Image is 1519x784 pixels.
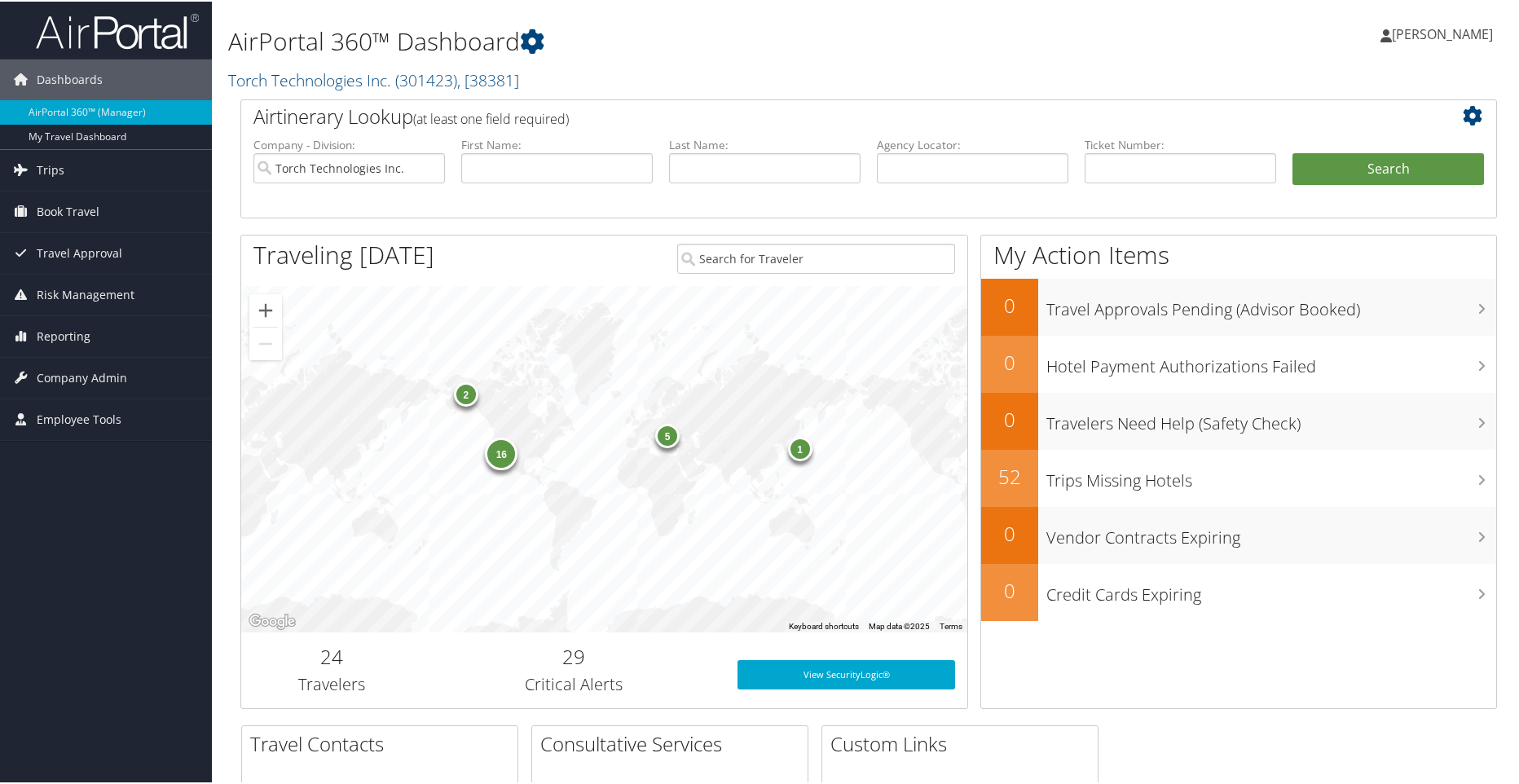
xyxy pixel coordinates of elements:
[981,461,1038,489] h2: 52
[677,242,955,272] input: Search for Traveler
[461,135,653,152] label: First Name:
[877,135,1068,152] label: Agency Locator:
[1392,24,1493,42] span: [PERSON_NAME]
[869,620,930,629] span: Map data ©2025
[253,101,1380,129] h2: Airtinerary Lookup
[253,135,445,152] label: Company - Division:
[655,422,680,447] div: 5
[981,404,1038,432] h2: 0
[253,236,434,271] h1: Traveling [DATE]
[981,236,1496,271] h1: My Action Items
[981,505,1496,562] a: 0Vendor Contracts Expiring
[37,398,121,438] span: Employee Tools
[37,148,64,189] span: Trips
[981,334,1496,391] a: 0Hotel Payment Authorizations Failed
[1046,517,1496,548] h3: Vendor Contracts Expiring
[540,729,808,756] h2: Consultative Services
[981,562,1496,619] a: 0Credit Cards Expiring
[1380,8,1509,57] a: [PERSON_NAME]
[981,277,1496,334] a: 0Travel Approvals Pending (Advisor Booked)
[37,356,127,397] span: Company Admin
[37,190,99,231] span: Book Travel
[981,290,1038,318] h2: 0
[253,672,411,694] h3: Travelers
[435,672,713,694] h3: Critical Alerts
[228,68,519,90] a: Torch Technologies Inc.
[37,273,134,314] span: Risk Management
[1292,152,1484,184] button: Search
[1046,346,1496,377] h3: Hotel Payment Authorizations Failed
[245,610,299,631] img: Google
[830,729,1098,756] h2: Custom Links
[981,448,1496,505] a: 52Trips Missing Hotels
[940,620,962,629] a: Terms (opens in new tab)
[981,575,1038,603] h2: 0
[453,381,478,405] div: 2
[981,391,1496,448] a: 0Travelers Need Help (Safety Check)
[981,518,1038,546] h2: 0
[250,729,517,756] h2: Travel Contacts
[249,326,282,359] button: Zoom out
[37,58,103,99] span: Dashboards
[413,108,569,126] span: (at least one field required)
[1046,574,1496,605] h3: Credit Cards Expiring
[395,68,457,90] span: ( 301423 )
[228,23,1082,57] h1: AirPortal 360™ Dashboard
[37,315,90,355] span: Reporting
[1085,135,1276,152] label: Ticket Number:
[737,658,955,688] a: View SecurityLogic®
[1046,403,1496,434] h3: Travelers Need Help (Safety Check)
[981,347,1038,375] h2: 0
[253,641,411,669] h2: 24
[457,68,519,90] span: , [ 38381 ]
[1046,460,1496,491] h3: Trips Missing Hotels
[245,610,299,631] a: Open this area in Google Maps (opens a new window)
[249,293,282,325] button: Zoom in
[37,231,122,272] span: Travel Approval
[36,11,199,49] img: airportal-logo.png
[669,135,861,152] label: Last Name:
[1046,288,1496,319] h3: Travel Approvals Pending (Advisor Booked)
[787,435,812,460] div: 1
[435,641,713,669] h2: 29
[485,435,517,468] div: 16
[789,619,859,631] button: Keyboard shortcuts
